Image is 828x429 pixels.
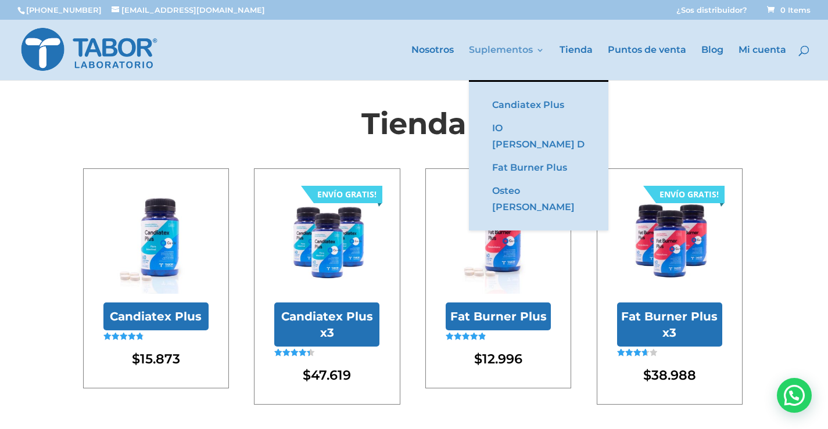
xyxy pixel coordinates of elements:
bdi: 12.996 [474,351,522,367]
span: $ [643,367,651,383]
a: ¿Sos distribuidor? [676,6,747,20]
span: 0 Items [767,5,811,15]
a: Fat Burner Plus con pastillasFat Burner PlusValorado en 4.91 de 5 $12.996 [446,189,551,368]
span: Valorado en de 5 [103,333,142,366]
a: [PHONE_NUMBER] [26,5,102,15]
a: Osteo [PERSON_NAME] [481,179,597,219]
a: Blog [701,46,723,80]
div: Valorado en 4.91 de 5 [446,333,486,340]
span: $ [474,351,482,367]
img: Fat Burner Plus x3 [617,189,722,294]
bdi: 38.988 [643,367,696,383]
span: $ [303,367,311,383]
a: IO [PERSON_NAME] D [481,117,597,156]
a: Fat Burner Plus x3 ENVÍO GRATIS! Fat Burner Plus x3Valorado en 3.67 de 5 $38.988 [617,189,722,384]
h2: Candiatex Plus [103,302,209,330]
a: Fat Burner Plus [481,156,597,179]
span: Valorado en de 5 [274,349,310,390]
div: Valorado en 4.36 de 5 [274,349,314,356]
a: Candiatex Plus x3 ENVÍO GRATIS! Candiatex Plus x3Valorado en 4.36 de 5 $47.619 [274,189,379,384]
bdi: 15.873 [132,351,180,367]
img: Laboratorio Tabor [20,26,159,74]
div: Valorado en 4.85 de 5 [103,333,144,340]
span: Valorado en de 5 [446,333,485,366]
h2: Candiatex Plus x3 [274,302,379,347]
h2: Fat Burner Plus x3 [617,302,722,347]
a: [EMAIL_ADDRESS][DOMAIN_NAME] [112,5,265,15]
h1: Tienda [83,103,745,150]
bdi: 47.619 [303,367,351,383]
img: Candiatex Plus x3 [274,189,379,294]
a: Nosotros [411,46,454,80]
img: Fat Burner Plus con pastillas [446,189,551,294]
span: Valorado en de 5 [617,349,647,390]
span: $ [132,351,140,367]
a: Tienda [560,46,593,80]
a: Mi cuenta [739,46,786,80]
div: ENVÍO GRATIS! [659,186,719,203]
a: Candiatex Plus con pastillasCandiatex PlusValorado en 4.85 de 5 $15.873 [103,189,209,368]
h2: Fat Burner Plus [446,302,551,330]
div: Valorado en 3.67 de 5 [617,349,657,356]
a: Suplementos [469,46,544,80]
div: ENVÍO GRATIS! [317,186,377,203]
img: Candiatex Plus con pastillas [103,189,209,294]
a: Candiatex Plus [481,93,597,117]
a: 0 Items [765,5,811,15]
a: Puntos de venta [608,46,686,80]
